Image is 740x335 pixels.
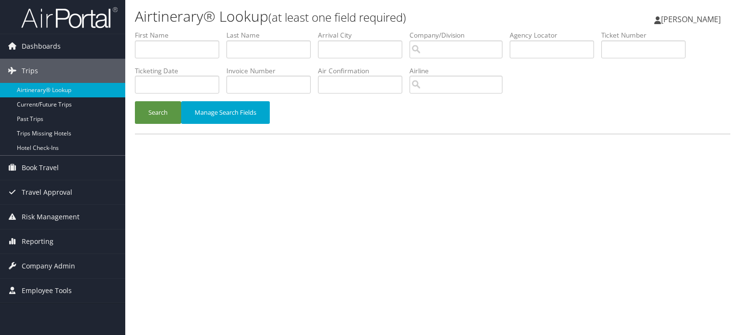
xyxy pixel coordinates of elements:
label: Ticketing Date [135,66,226,76]
label: Agency Locator [510,30,601,40]
span: Book Travel [22,156,59,180]
span: Company Admin [22,254,75,278]
small: (at least one field required) [268,9,406,25]
span: Employee Tools [22,279,72,303]
label: Air Confirmation [318,66,410,76]
span: Dashboards [22,34,61,58]
label: Company/Division [410,30,510,40]
span: Reporting [22,229,53,254]
span: Trips [22,59,38,83]
span: Travel Approval [22,180,72,204]
span: [PERSON_NAME] [661,14,721,25]
button: Search [135,101,181,124]
img: airportal-logo.png [21,6,118,29]
label: Last Name [226,30,318,40]
label: Arrival City [318,30,410,40]
h1: Airtinerary® Lookup [135,6,532,27]
label: Invoice Number [226,66,318,76]
a: [PERSON_NAME] [654,5,730,34]
button: Manage Search Fields [181,101,270,124]
label: Ticket Number [601,30,693,40]
label: First Name [135,30,226,40]
label: Airline [410,66,510,76]
span: Risk Management [22,205,79,229]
